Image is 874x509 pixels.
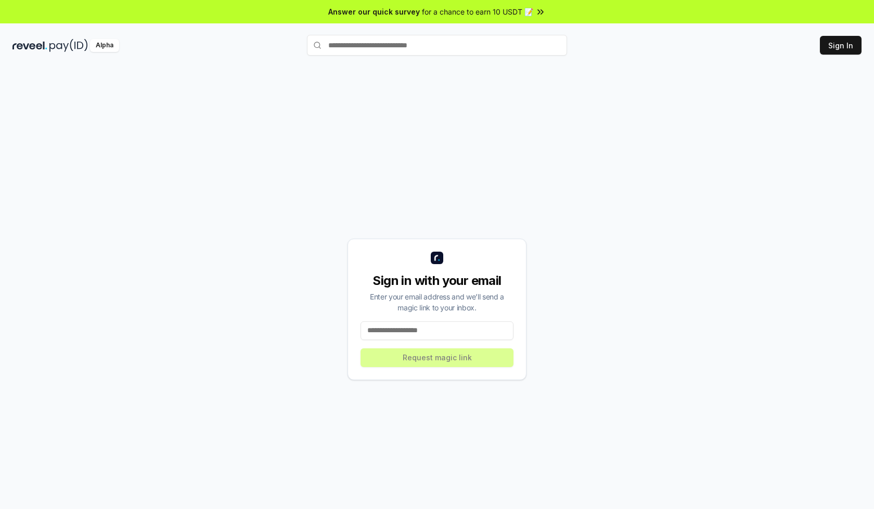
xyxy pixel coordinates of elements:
[820,36,862,55] button: Sign In
[328,6,420,17] span: Answer our quick survey
[422,6,533,17] span: for a chance to earn 10 USDT 📝
[49,39,88,52] img: pay_id
[431,252,443,264] img: logo_small
[90,39,119,52] div: Alpha
[361,272,513,289] div: Sign in with your email
[361,291,513,313] div: Enter your email address and we’ll send a magic link to your inbox.
[12,39,47,52] img: reveel_dark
